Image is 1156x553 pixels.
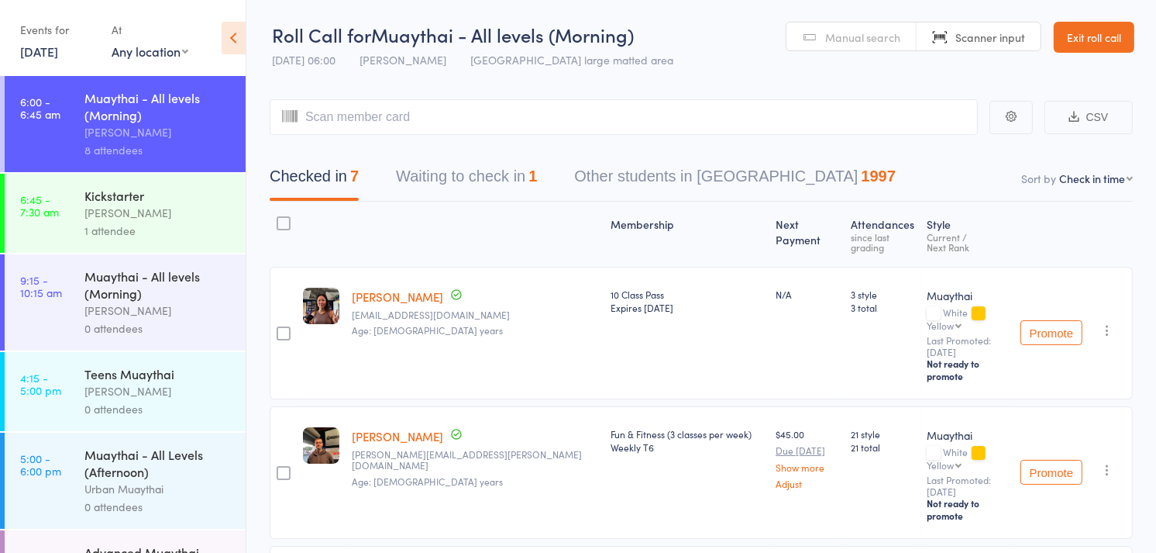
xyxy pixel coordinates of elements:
[84,382,232,400] div: [PERSON_NAME]
[20,193,59,218] time: 6:45 - 7:30 am
[955,29,1025,45] span: Scanner input
[396,160,537,201] button: Waiting to check in1
[352,309,598,320] small: satierunboyrun@gmail.com
[84,480,232,498] div: Urban Muaythai
[927,460,954,470] div: Yellow
[352,475,503,488] span: Age: [DEMOGRAPHIC_DATA] years
[20,17,96,43] div: Events for
[360,52,446,67] span: [PERSON_NAME]
[611,288,763,314] div: 10 Class Pass
[84,204,232,222] div: [PERSON_NAME]
[5,174,246,253] a: 6:45 -7:30 amKickstarter[PERSON_NAME]1 attendee
[5,433,246,529] a: 5:00 -6:00 pmMuaythai - All Levels (Afternoon)Urban Muaythai0 attendees
[1020,320,1082,345] button: Promote
[20,372,61,396] time: 4:15 - 5:00 pm
[920,209,1014,260] div: Style
[84,446,232,480] div: Muaythai - All Levels (Afternoon)
[611,301,763,314] div: Expires [DATE]
[1020,460,1082,485] button: Promote
[927,320,954,330] div: Yellow
[20,452,61,477] time: 5:00 - 6:00 pm
[927,335,1008,358] small: Last Promoted: [DATE]
[84,89,232,123] div: Muaythai - All levels (Morning)
[84,498,232,516] div: 0 attendees
[84,400,232,418] div: 0 attendees
[927,307,1008,330] div: White
[303,288,339,324] img: image1754694917.png
[927,288,1008,303] div: Muaythai
[84,141,232,159] div: 8 attendees
[851,301,914,314] span: 3 total
[112,43,188,60] div: Any location
[470,52,673,67] span: [GEOGRAPHIC_DATA] large matted area
[927,475,1008,497] small: Last Promoted: [DATE]
[270,99,978,135] input: Scan member card
[272,22,371,47] span: Roll Call for
[851,288,914,301] span: 3 style
[861,168,896,185] div: 1997
[350,168,359,185] div: 7
[927,358,1008,382] div: Not ready to promote
[270,160,359,201] button: Checked in7
[927,447,1008,470] div: White
[1054,22,1134,53] a: Exit roll call
[528,168,537,185] div: 1
[352,323,503,337] span: Age: [DEMOGRAPHIC_DATA] years
[1021,171,1056,186] label: Sort by
[927,497,1008,522] div: Not ready to promote
[604,209,769,260] div: Membership
[84,222,232,240] div: 1 attendee
[112,17,188,43] div: At
[776,288,838,301] div: N/A
[851,232,914,252] div: since last grading
[927,427,1008,443] div: Muaythai
[825,29,900,45] span: Manual search
[1059,171,1125,186] div: Check in time
[927,232,1008,252] div: Current / Next Rank
[272,52,335,67] span: [DATE] 06:00
[303,427,339,464] img: image1752269824.png
[352,428,443,444] a: [PERSON_NAME]
[1044,101,1133,134] button: CSV
[352,289,443,305] a: [PERSON_NAME]
[84,320,232,337] div: 0 attendees
[352,449,598,472] small: george.p.scott@btinternet.com
[851,427,914,441] span: 21 style
[776,462,838,472] a: Show more
[84,187,232,204] div: Kickstarter
[776,479,838,489] a: Adjust
[20,43,58,60] a: [DATE]
[845,209,920,260] div: Atten­dances
[769,209,845,260] div: Next Payment
[84,268,232,302] div: Muaythai - All levels (Morning)
[5,76,246,172] a: 6:00 -6:45 amMuaythai - All levels (Morning)[PERSON_NAME]8 attendees
[5,254,246,351] a: 9:15 -10:15 amMuaythai - All levels (Morning)[PERSON_NAME]0 attendees
[84,365,232,382] div: Teens Muaythai
[5,352,246,431] a: 4:15 -5:00 pmTeens Muaythai[PERSON_NAME]0 attendees
[611,427,763,454] div: Fun & Fitness (3 classes per week) Weekly T6
[84,123,232,141] div: [PERSON_NAME]
[776,445,838,456] small: Due [DATE]
[574,160,896,201] button: Other students in [GEOGRAPHIC_DATA]1997
[84,302,232,320] div: [PERSON_NAME]
[20,274,62,299] time: 9:15 - 10:15 am
[776,427,838,489] div: $45.00
[851,441,914,454] span: 21 total
[371,22,634,47] span: Muaythai - All levels (Morning)
[20,95,60,120] time: 6:00 - 6:45 am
